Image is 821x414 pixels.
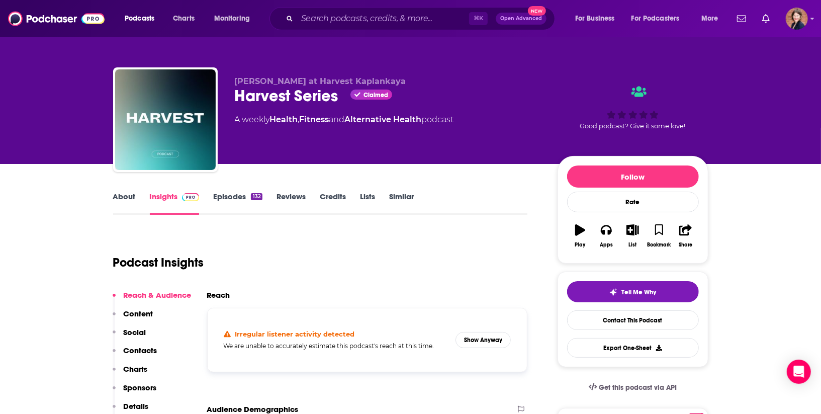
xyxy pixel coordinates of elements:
span: Charts [173,12,195,26]
button: Open AdvancedNew [496,13,546,25]
p: Sponsors [124,383,157,392]
div: Play [575,242,585,248]
a: Episodes132 [213,192,262,215]
p: Reach & Audience [124,290,192,300]
span: Tell Me Why [621,288,656,296]
button: Show profile menu [786,8,808,30]
img: Podchaser Pro [182,193,200,201]
button: Contacts [113,346,157,364]
div: Bookmark [647,242,671,248]
div: Rate [567,192,699,212]
span: For Business [575,12,615,26]
a: Show notifications dropdown [758,10,774,27]
span: Monitoring [214,12,250,26]
button: Sponsors [113,383,157,401]
button: List [619,218,646,254]
button: Social [113,327,146,346]
button: open menu [207,11,263,27]
a: About [113,192,136,215]
a: Similar [389,192,414,215]
a: Health [270,115,298,124]
a: Show notifications dropdown [733,10,750,27]
span: Open Advanced [500,16,542,21]
button: Share [672,218,698,254]
button: Content [113,309,153,327]
span: For Podcasters [631,12,680,26]
p: Content [124,309,153,318]
span: Claimed [363,93,388,98]
span: , [298,115,300,124]
h1: Podcast Insights [113,255,204,270]
a: Contact This Podcast [567,310,699,330]
div: List [629,242,637,248]
p: Contacts [124,346,157,355]
a: Lists [360,192,375,215]
button: Show Anyway [455,332,511,348]
h2: Reach [207,290,230,300]
img: Harvest Series [115,69,216,170]
div: Good podcast? Give it some love! [558,76,708,139]
div: Search podcasts, credits, & more... [279,7,565,30]
h5: We are unable to accurately estimate this podcast's reach at this time. [224,342,448,350]
p: Details [124,401,149,411]
div: Apps [600,242,613,248]
p: Charts [124,364,148,374]
img: Podchaser - Follow, Share and Rate Podcasts [8,9,105,28]
p: Social [124,327,146,337]
button: open menu [694,11,731,27]
h4: Irregular listener activity detected [235,330,354,338]
button: Follow [567,165,699,188]
a: Credits [320,192,346,215]
div: Open Intercom Messenger [787,360,811,384]
button: open menu [568,11,627,27]
a: Charts [166,11,201,27]
span: ⌘ K [469,12,488,25]
button: Charts [113,364,148,383]
span: Good podcast? Give it some love! [580,122,686,130]
a: Reviews [277,192,306,215]
span: New [528,6,546,16]
a: InsightsPodchaser Pro [150,192,200,215]
span: Podcasts [125,12,154,26]
div: A weekly podcast [235,114,454,126]
button: open menu [625,11,694,27]
input: Search podcasts, credits, & more... [297,11,469,27]
span: Get this podcast via API [599,383,677,392]
a: Alternative Health [345,115,422,124]
button: Play [567,218,593,254]
button: open menu [118,11,167,27]
h2: Audience Demographics [207,404,299,414]
a: Get this podcast via API [581,375,685,400]
button: Bookmark [646,218,672,254]
span: Logged in as alafair66639 [786,8,808,30]
button: Export One-Sheet [567,338,699,358]
div: 132 [251,193,262,200]
span: [PERSON_NAME] at Harvest Kaplankaya [235,76,406,86]
span: More [701,12,718,26]
div: Share [679,242,692,248]
span: and [329,115,345,124]
img: User Profile [786,8,808,30]
button: Reach & Audience [113,290,192,309]
img: tell me why sparkle [609,288,617,296]
button: Apps [593,218,619,254]
button: tell me why sparkleTell Me Why [567,281,699,302]
a: Fitness [300,115,329,124]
